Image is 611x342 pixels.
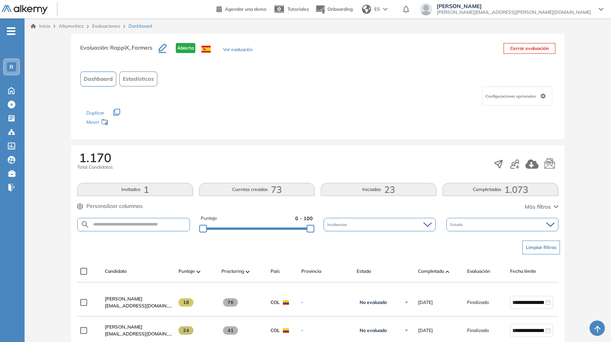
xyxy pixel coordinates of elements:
span: No evaluado [360,327,387,334]
i: - [7,30,15,32]
span: [DATE] [418,299,433,306]
span: [PERSON_NAME] [105,296,142,302]
span: Configuraciones opcionales [485,93,537,99]
span: Onboarding [327,6,353,12]
span: : RappiX_Farmers [107,44,152,51]
span: Estado [450,222,464,227]
span: Incidencias [327,222,348,227]
button: Dashboard [80,71,116,86]
img: ESP [201,46,211,53]
span: Provincia [301,268,321,275]
span: 1.170 [79,151,111,164]
span: Finalizado [467,299,489,306]
h3: Evaluación [80,43,159,59]
span: COL [271,299,280,306]
img: [missing "en.ARROW_ALT" translation] [446,271,449,273]
span: [EMAIL_ADDRESS][DOMAIN_NAME] [105,302,172,309]
div: Mover [86,116,163,130]
img: COL [283,328,289,333]
button: Más filtros [525,203,558,211]
span: Personalizar columnas [86,202,143,210]
span: Abierta [176,43,195,53]
button: Limpiar filtros [522,241,560,254]
span: Fecha límite [510,268,536,275]
button: Invitados1 [77,183,193,196]
img: Ícono de flecha [404,328,409,333]
span: Evaluación [467,268,490,275]
span: 18 [178,298,193,307]
span: 41 [223,326,238,335]
img: [missing "en.ARROW_ALT" translation] [197,271,200,273]
span: País [271,268,280,275]
img: COL [283,300,289,305]
span: Puntaje [178,268,195,275]
span: COL [271,327,280,334]
span: 76 [223,298,238,307]
button: Cerrar evaluación [504,43,555,54]
span: - [301,299,350,306]
span: Tutoriales [287,6,309,12]
div: Estado [446,218,558,231]
span: Estadísticas [123,75,154,83]
a: Inicio [31,23,50,30]
button: Onboarding [315,1,353,18]
span: Dashboard [84,75,113,83]
button: Estadísticas [119,71,157,86]
span: Total Candidatos [77,164,113,171]
span: No evaluado [360,299,387,305]
span: Puntaje [201,215,217,222]
span: ES [374,6,380,13]
span: [DATE] [418,327,433,334]
span: Completado [418,268,444,275]
span: R [10,64,13,70]
span: Duplicar [86,110,104,116]
span: Dashboard [129,23,152,30]
span: Proctoring [221,268,244,275]
a: Agendar una demo [216,4,266,13]
button: Personalizar columnas [77,202,143,210]
img: [missing "en.ARROW_ALT" translation] [246,271,249,273]
div: Configuraciones opcionales [482,86,552,106]
div: Incidencias [324,218,436,231]
span: [PERSON_NAME][EMAIL_ADDRESS][PERSON_NAME][DOMAIN_NAME] [437,9,591,15]
span: [PERSON_NAME] [105,324,142,330]
span: Alkymetrics [59,23,84,29]
a: [PERSON_NAME] [105,296,172,302]
span: [PERSON_NAME] [437,3,591,9]
span: Finalizado [467,327,489,334]
span: - [301,327,350,334]
span: Agendar una demo [225,6,266,12]
button: Iniciadas23 [321,183,436,196]
span: 0 - 100 [295,215,313,222]
a: [PERSON_NAME] [105,324,172,330]
img: arrow [383,8,388,11]
button: Completadas1.073 [443,183,558,196]
img: Ícono de flecha [404,300,409,305]
img: world [362,5,371,14]
span: Más filtros [525,203,551,211]
span: Candidato [105,268,127,275]
a: Evaluaciones [92,23,120,29]
img: SEARCH_ALT [81,220,90,229]
span: 24 [178,326,193,335]
img: Logo [2,5,48,15]
span: Estado [357,268,371,275]
button: Cuentas creadas73 [199,183,315,196]
button: Ver evaluación [223,46,252,54]
span: [EMAIL_ADDRESS][DOMAIN_NAME] [105,330,172,337]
